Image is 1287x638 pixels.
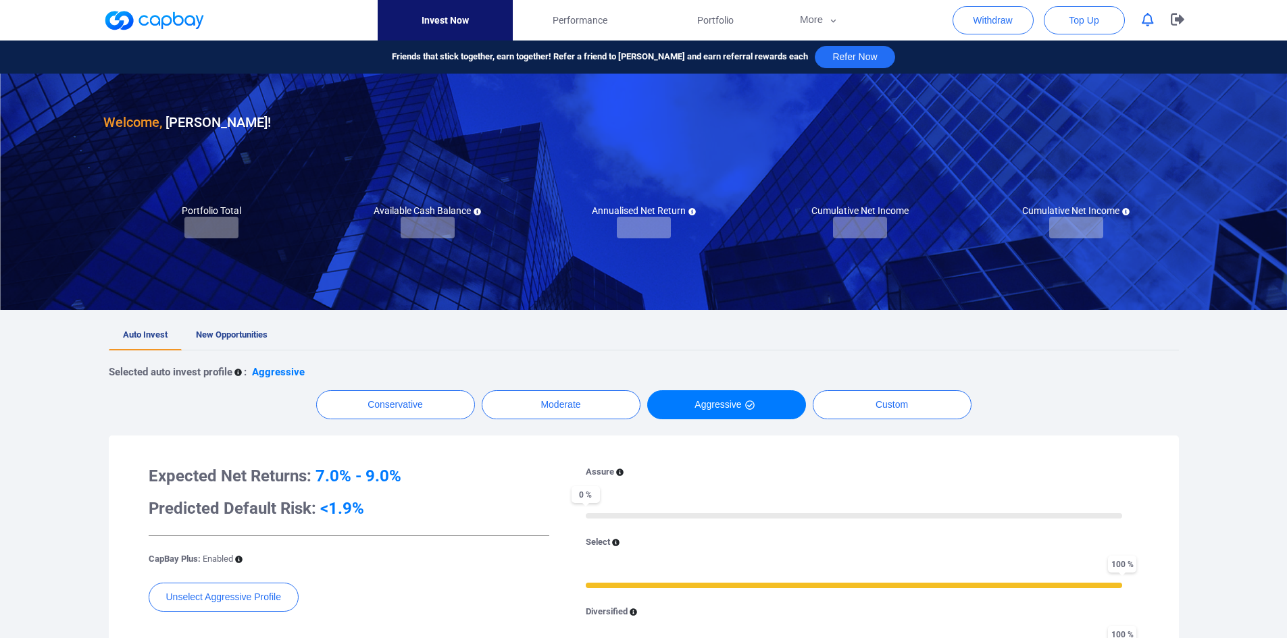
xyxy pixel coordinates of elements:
[586,465,614,479] p: Assure
[586,535,610,550] p: Select
[203,554,233,564] span: Enabled
[149,583,299,612] button: Unselect Aggressive Profile
[182,205,241,217] h5: Portfolio Total
[572,486,600,503] span: 0 %
[811,205,909,217] h5: Cumulative Net Income
[252,364,305,380] p: Aggressive
[316,390,475,419] button: Conservative
[1069,14,1099,27] span: Top Up
[123,329,168,340] span: Auto Invest
[392,50,808,64] span: Friends that stick together, earn together! Refer a friend to [PERSON_NAME] and earn referral rew...
[482,390,640,419] button: Moderate
[1108,556,1136,573] span: 100 %
[149,498,549,519] h3: Predicted Default Risk:
[1022,205,1130,217] h5: Cumulative Net Income
[815,46,894,68] button: Refer Now
[244,364,247,380] p: :
[647,390,806,419] button: Aggressive
[196,329,268,340] span: New Opportunities
[553,13,607,28] span: Performance
[103,111,271,133] h3: [PERSON_NAME] !
[149,465,549,487] h3: Expected Net Returns:
[586,605,628,619] p: Diversified
[813,390,971,419] button: Custom
[592,205,696,217] h5: Annualised Net Return
[149,552,233,566] p: CapBay Plus:
[1044,6,1125,34] button: Top Up
[320,499,364,518] span: <1.9%
[953,6,1034,34] button: Withdraw
[316,467,401,485] span: 7.0% - 9.0%
[103,114,162,130] span: Welcome,
[697,13,734,28] span: Portfolio
[109,364,232,380] p: Selected auto invest profile
[374,205,481,217] h5: Available Cash Balance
